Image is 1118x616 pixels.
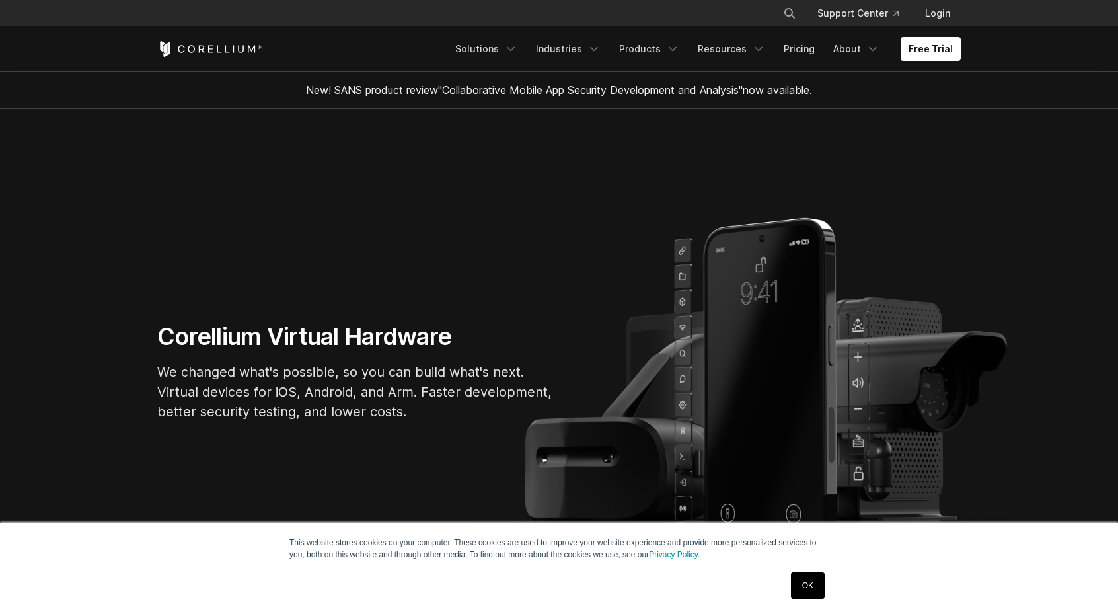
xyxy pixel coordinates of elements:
[649,550,700,559] a: Privacy Policy.
[447,37,961,61] div: Navigation Menu
[776,37,823,61] a: Pricing
[528,37,609,61] a: Industries
[825,37,887,61] a: About
[447,37,525,61] a: Solutions
[807,1,909,25] a: Support Center
[778,1,801,25] button: Search
[611,37,687,61] a: Products
[157,362,554,422] p: We changed what's possible, so you can build what's next. Virtual devices for iOS, Android, and A...
[157,322,554,352] h1: Corellium Virtual Hardware
[914,1,961,25] a: Login
[289,537,829,560] p: This website stores cookies on your computer. These cookies are used to improve your website expe...
[438,83,743,96] a: "Collaborative Mobile App Security Development and Analysis"
[306,83,812,96] span: New! SANS product review now available.
[690,37,773,61] a: Resources
[901,37,961,61] a: Free Trial
[791,572,825,599] a: OK
[767,1,961,25] div: Navigation Menu
[157,41,262,57] a: Corellium Home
